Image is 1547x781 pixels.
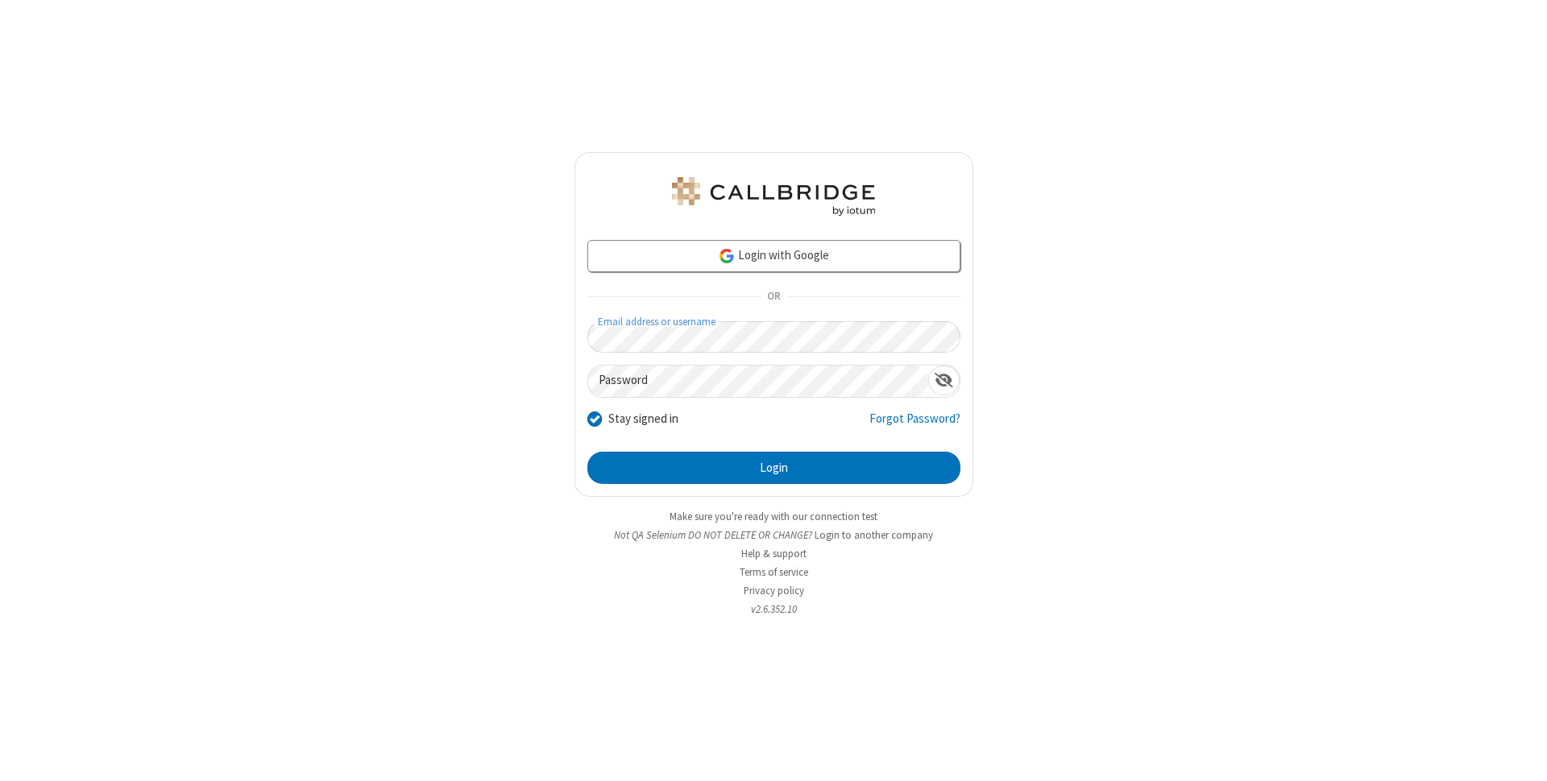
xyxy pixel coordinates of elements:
button: Login to another company [815,527,933,543]
a: Login with Google [587,240,960,272]
input: Password [588,366,928,397]
a: Make sure you're ready with our connection test [670,510,877,523]
a: Help & support [741,547,807,560]
input: Email address or username [587,321,960,353]
div: Show password [928,366,960,395]
img: google-icon.png [718,247,736,265]
label: Stay signed in [608,410,678,428]
a: Privacy policy [744,584,804,597]
a: Forgot Password? [869,410,960,440]
a: Terms of service [740,565,808,579]
button: Login [587,452,960,484]
img: QA Selenium DO NOT DELETE OR CHANGE [669,177,878,216]
li: Not QA Selenium DO NOT DELETE OR CHANGE? [574,527,973,543]
span: OR [761,286,786,308]
li: v2.6.352.10 [574,601,973,617]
